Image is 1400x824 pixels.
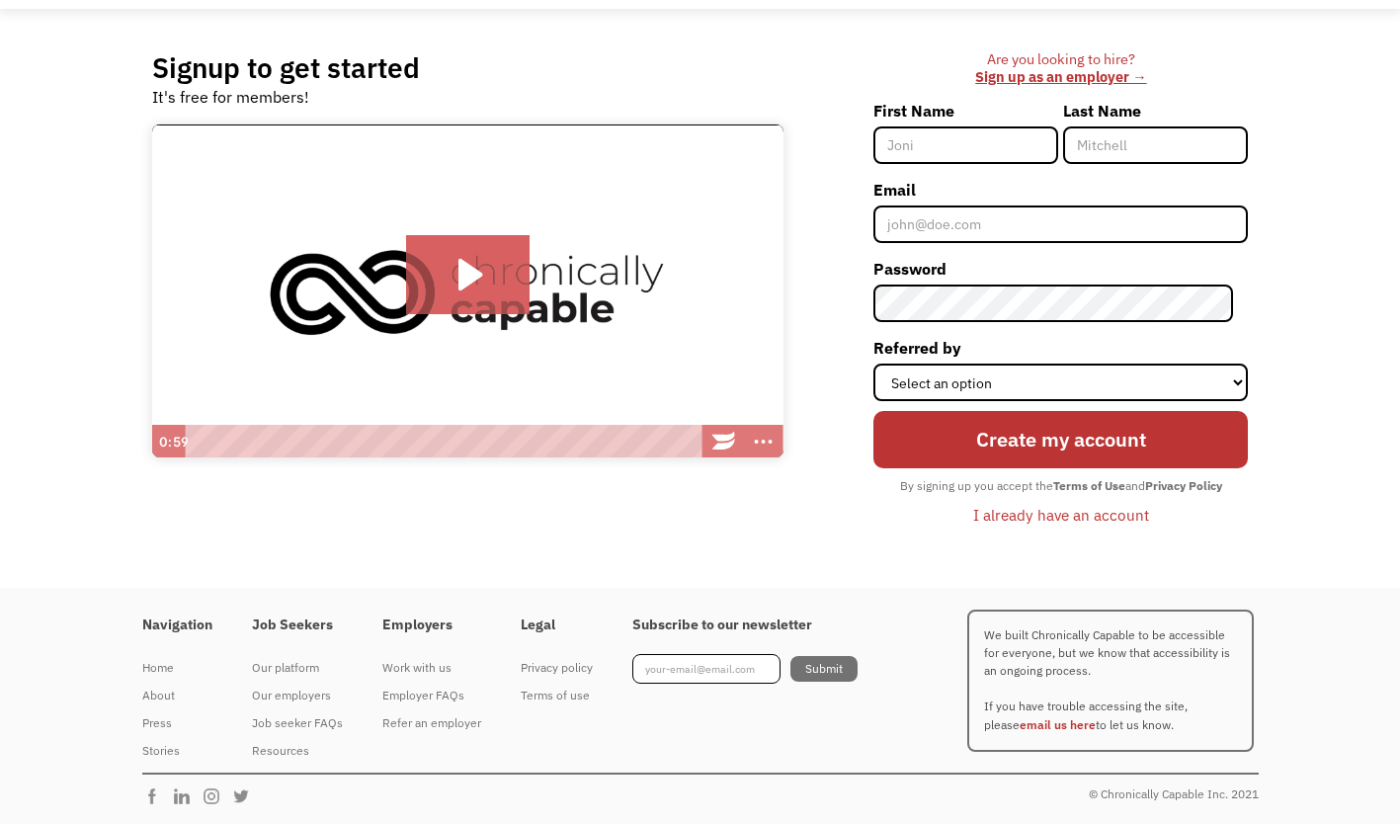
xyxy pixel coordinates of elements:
input: Submit [790,656,858,682]
div: Job seeker FAQs [252,711,343,735]
h2: Signup to get started [152,50,420,85]
div: Press [142,711,212,735]
a: Work with us [382,654,481,682]
a: Wistia Logo -- Learn More [704,425,744,458]
button: Show more buttons [744,425,783,458]
h4: Employers [382,617,481,634]
img: Chronically Capable Facebook Page [142,786,172,806]
div: Terms of use [521,684,593,707]
button: Play Video: Introducing Chronically Capable [406,235,530,314]
div: Stories [142,739,212,763]
label: Referred by [873,332,1248,364]
img: Chronically Capable Twitter Page [231,786,261,806]
a: I already have an account [958,498,1164,532]
a: Press [142,709,212,737]
h4: Job Seekers [252,617,343,634]
label: First Name [873,95,1058,126]
div: I already have an account [973,503,1149,527]
a: Employer FAQs [382,682,481,709]
div: Privacy policy [521,656,593,680]
label: Last Name [1063,95,1248,126]
a: Stories [142,737,212,765]
div: Playbar [195,425,695,458]
div: Work with us [382,656,481,680]
div: Our platform [252,656,343,680]
div: Our employers [252,684,343,707]
a: About [142,682,212,709]
a: Terms of use [521,682,593,709]
div: It's free for members! [152,85,309,109]
h4: Navigation [142,617,212,634]
div: About [142,684,212,707]
a: Our platform [252,654,343,682]
div: Home [142,656,212,680]
label: Password [873,253,1248,285]
a: Refer an employer [382,709,481,737]
div: By signing up you accept the and [890,473,1232,499]
div: Are you looking to hire? ‍ [873,50,1248,87]
input: john@doe.com [873,206,1248,243]
h4: Subscribe to our newsletter [632,617,858,634]
a: email us here [1020,717,1096,732]
input: Joni [873,126,1058,164]
div: Refer an employer [382,711,481,735]
strong: Terms of Use [1053,478,1125,493]
input: Mitchell [1063,126,1248,164]
form: Footer Newsletter [632,654,858,684]
a: Sign up as an employer → [975,67,1146,86]
form: Member-Signup-Form [873,95,1248,532]
div: © Chronically Capable Inc. 2021 [1089,783,1259,806]
p: We built Chronically Capable to be accessible for everyone, but we know that accessibility is an ... [967,610,1254,752]
a: Our employers [252,682,343,709]
img: Introducing Chronically Capable [152,124,783,458]
img: Chronically Capable Linkedin Page [172,786,202,806]
label: Email [873,174,1248,206]
div: Resources [252,739,343,763]
strong: Privacy Policy [1145,478,1222,493]
input: your-email@email.com [632,654,781,684]
a: Resources [252,737,343,765]
input: Create my account [873,411,1248,467]
img: Chronically Capable Instagram Page [202,786,231,806]
h4: Legal [521,617,593,634]
a: Job seeker FAQs [252,709,343,737]
a: Privacy policy [521,654,593,682]
a: Home [142,654,212,682]
div: Employer FAQs [382,684,481,707]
